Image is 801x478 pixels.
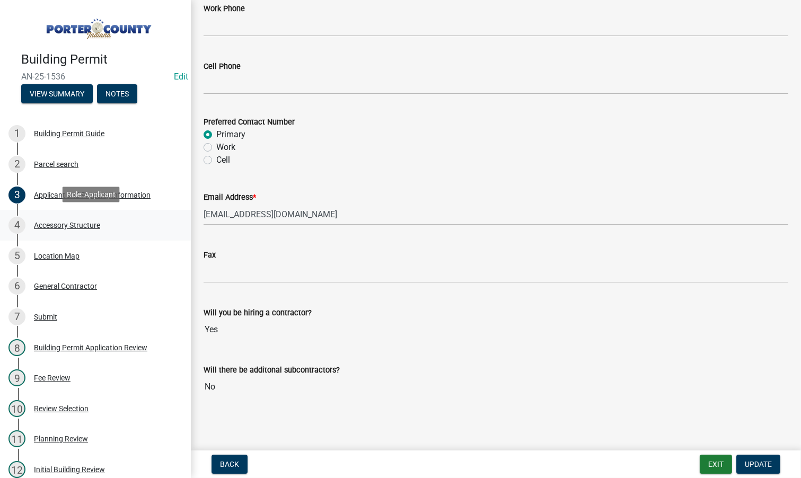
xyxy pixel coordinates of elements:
wm-modal-confirm: Notes [97,90,137,99]
span: Update [745,460,772,468]
button: Exit [700,455,732,474]
div: 4 [8,217,25,234]
div: General Contractor [34,282,97,290]
img: Porter County, Indiana [21,11,174,41]
label: Work Phone [204,5,245,13]
wm-modal-confirm: Summary [21,90,93,99]
div: 10 [8,400,25,417]
div: Fee Review [34,374,71,382]
label: Primary [216,128,245,141]
div: Role: Applicant [63,187,120,202]
div: Planning Review [34,435,88,442]
button: Notes [97,84,137,103]
div: 5 [8,247,25,264]
h4: Building Permit [21,52,182,67]
span: Back [220,460,239,468]
div: Building Permit Guide [34,130,104,137]
label: Email Address [204,194,256,201]
div: Applicant and Property Information [34,191,151,199]
label: Will you be hiring a contractor? [204,309,312,317]
div: Review Selection [34,405,89,412]
label: Cell Phone [204,63,241,70]
div: 8 [8,339,25,356]
div: Submit [34,313,57,321]
label: Will there be additonal subcontractors? [204,367,340,374]
div: Parcel search [34,161,78,168]
button: Update [736,455,780,474]
div: 3 [8,187,25,203]
div: 9 [8,369,25,386]
label: Fax [204,252,216,259]
a: Edit [174,72,188,82]
label: Cell [216,154,230,166]
label: Preferred Contact Number [204,119,295,126]
div: Accessory Structure [34,222,100,229]
div: 11 [8,430,25,447]
wm-modal-confirm: Edit Application Number [174,72,188,82]
div: Building Permit Application Review [34,344,147,351]
button: View Summary [21,84,93,103]
div: 6 [8,278,25,295]
div: Initial Building Review [34,466,105,473]
span: AN-25-1536 [21,72,170,82]
div: 1 [8,125,25,142]
button: Back [212,455,248,474]
div: Location Map [34,252,80,260]
div: 12 [8,461,25,478]
div: 7 [8,308,25,325]
label: Work [216,141,235,154]
div: 2 [8,156,25,173]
